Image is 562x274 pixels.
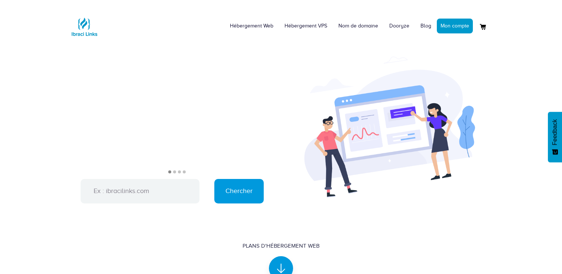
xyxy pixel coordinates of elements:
[243,242,319,250] div: Plans d'hébergement Web
[384,15,415,37] a: Dooryze
[81,179,199,203] input: Ex : ibracilinks.com
[243,242,319,274] a: Plans d'hébergement Web
[333,15,384,37] a: Nom de domaine
[69,6,99,42] a: Logo Ibraci Links
[214,179,264,203] input: Chercher
[548,112,562,162] button: Feedback - Afficher l’enquête
[415,15,437,37] a: Blog
[69,12,99,42] img: Logo Ibraci Links
[224,15,279,37] a: Hébergement Web
[279,15,333,37] a: Hébergement VPS
[437,19,473,33] a: Mon compte
[552,119,558,145] span: Feedback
